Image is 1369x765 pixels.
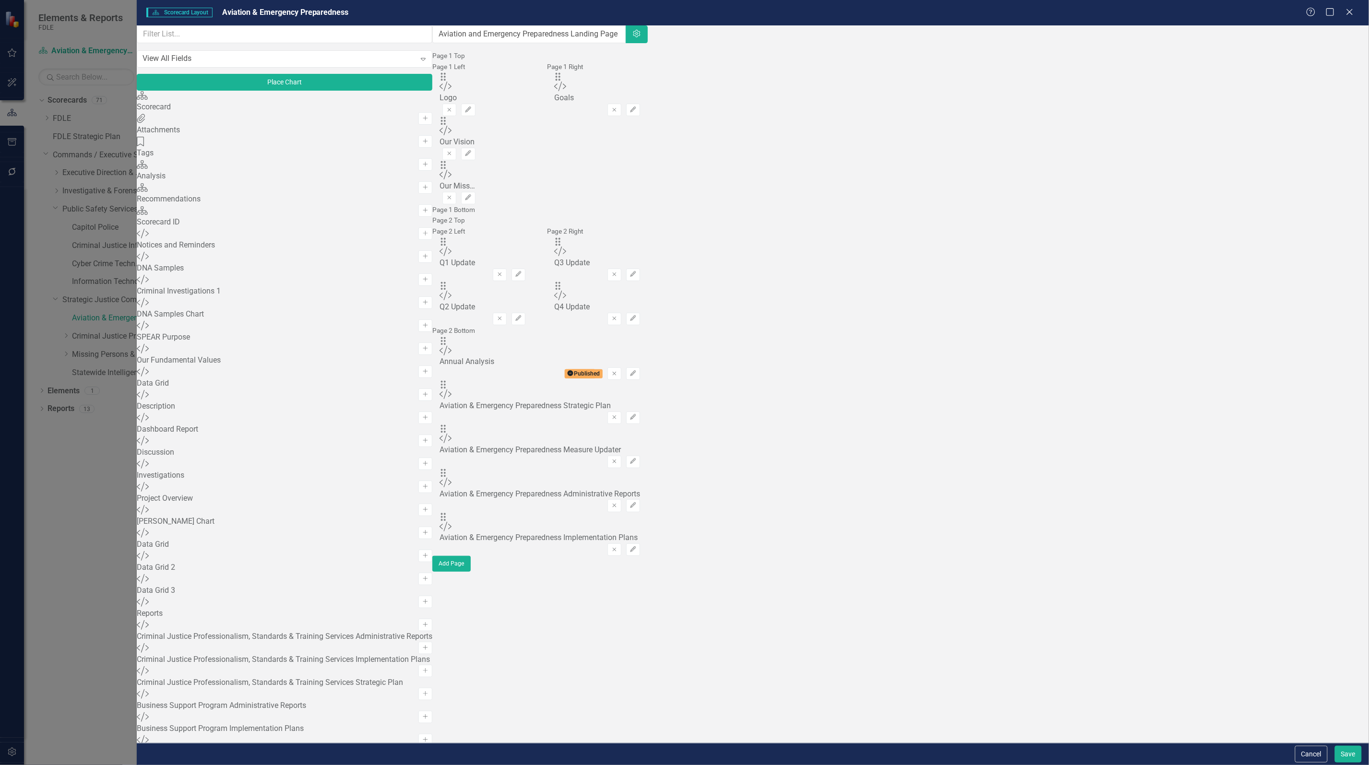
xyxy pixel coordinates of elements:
div: Data Grid 3 [137,585,432,596]
div: Q4 Update [554,302,640,313]
div: Q1 Update [440,258,525,269]
div: Q2 Update [440,302,525,313]
div: Criminal Justice Professionalism, Standards & Training Services Administrative Reports [137,631,432,642]
div: Data Grid [137,539,432,550]
small: Page 1 Top [432,52,465,59]
span: Scorecard Layout [146,8,212,17]
div: Aviation & Emergency Preparedness Implementation Plans [440,532,640,543]
div: SPEAR Purpose [137,332,432,343]
div: Notices and Reminders [137,240,432,251]
button: Place Chart [137,74,432,91]
div: Discussion [137,447,432,458]
div: Aviation & Emergency Preparedness Measure Updater [440,445,640,456]
div: Data Grid 2 [137,562,432,573]
div: Attachments [137,125,432,136]
div: Our Vision [440,137,476,148]
div: Scorecard [137,102,432,113]
div: Q3 Update [554,258,640,269]
small: Page 2 Top [432,216,465,224]
small: Page 2 Right [547,227,583,235]
div: [PERSON_NAME] Chart [137,516,432,527]
div: DNA Samples [137,263,432,274]
button: Add Page [432,556,471,571]
button: Save [1335,746,1362,763]
div: Annual Analysis [440,356,640,367]
div: Goals [554,93,640,104]
div: Aviation & Emergency Preparedness Administrative Reports [440,489,640,500]
div: Tags [137,148,432,159]
div: Analysis [137,171,432,182]
div: Data Grid [137,378,432,389]
button: Cancel [1295,746,1328,763]
div: DNA Samples Chart [137,309,432,320]
div: Scorecard ID [137,217,432,228]
div: Reports [137,608,432,619]
span: Published [565,369,603,378]
small: Page 2 Left [432,227,465,235]
small: Page 1 Bottom [432,206,475,213]
div: View All Fields [143,53,191,64]
input: Filter List... [137,25,432,43]
div: Dashboard Report [137,424,432,435]
span: Aviation & Emergency Preparedness [222,8,349,17]
div: Project Overview [137,493,432,504]
div: Business Support Program Implementation Plans [137,723,432,734]
div: Criminal Justice Professionalism, Standards & Training Services Implementation Plans [137,654,432,665]
div: Criminal Investigations 1 [137,286,432,297]
div: Investigations [137,470,432,481]
small: Page 1 Right [547,63,583,71]
div: Description [137,401,432,412]
div: Recommendations [137,194,432,205]
div: Logo [440,93,476,104]
div: Business Support Program Administrative Reports [137,700,432,711]
div: Criminal Justice Professionalism, Standards & Training Services Strategic Plan [137,677,432,688]
div: Our Mission [440,181,476,192]
div: Our Fundamental Values [137,355,432,366]
div: Aviation & Emergency Preparedness Strategic Plan [440,400,640,412]
input: Layout Name [432,25,627,43]
small: Page 1 Left [432,63,465,71]
small: Page 2 Bottom [432,327,475,334]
